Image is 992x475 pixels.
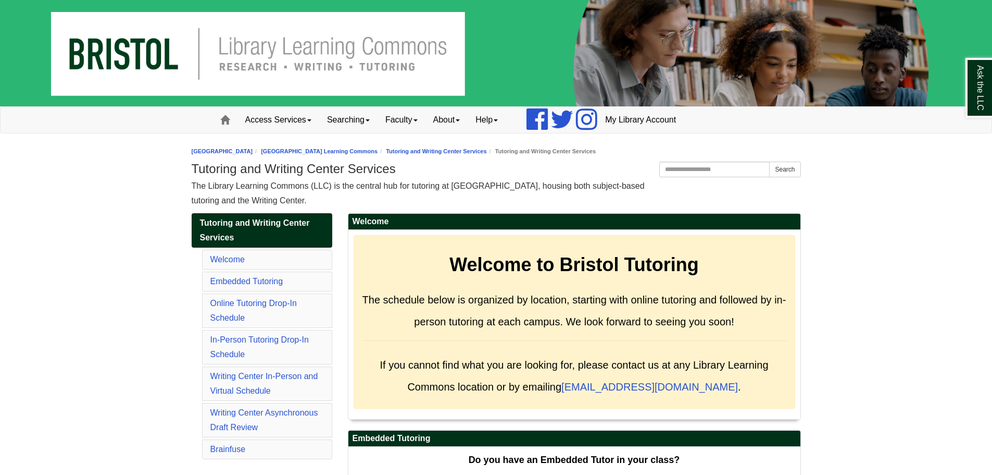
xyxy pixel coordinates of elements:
[386,148,486,154] a: Tutoring and Writing Center Services
[468,107,506,133] a: Help
[449,254,699,275] strong: Welcome to Bristol Tutoring
[192,148,253,154] a: [GEOGRAPHIC_DATA]
[487,147,596,156] li: Tutoring and Writing Center Services
[469,455,680,465] strong: Do you have an Embedded Tutor in your class?
[319,107,378,133] a: Searching
[380,359,768,393] span: If you cannot find what you are looking for, please contact us at any Library Learning Commons lo...
[200,218,310,242] span: Tutoring and Writing Center Services
[192,147,801,156] nav: breadcrumb
[210,255,245,264] a: Welcome
[192,162,801,176] h1: Tutoring and Writing Center Services
[261,148,378,154] a: [GEOGRAPHIC_DATA] Learning Commons
[561,381,738,393] a: [EMAIL_ADDRESS][DOMAIN_NAME]
[210,372,318,395] a: Writing Center In-Person and Virtual Schedule
[769,162,800,177] button: Search
[192,213,332,248] a: Tutoring and Writing Center Services
[192,181,645,205] span: The Library Learning Commons (LLC) is the central hub for tutoring at [GEOGRAPHIC_DATA], housing ...
[210,445,246,454] a: Brainfuse
[362,294,786,327] span: The schedule below is organized by location, starting with online tutoring and followed by in-per...
[425,107,468,133] a: About
[378,107,425,133] a: Faculty
[597,107,684,133] a: My Library Account
[348,214,800,230] h2: Welcome
[210,408,318,432] a: Writing Center Asynchronous Draft Review
[210,299,297,322] a: Online Tutoring Drop-In Schedule
[210,277,283,286] a: Embedded Tutoring
[237,107,319,133] a: Access Services
[210,335,309,359] a: In-Person Tutoring Drop-In Schedule
[348,431,800,447] h2: Embedded Tutoring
